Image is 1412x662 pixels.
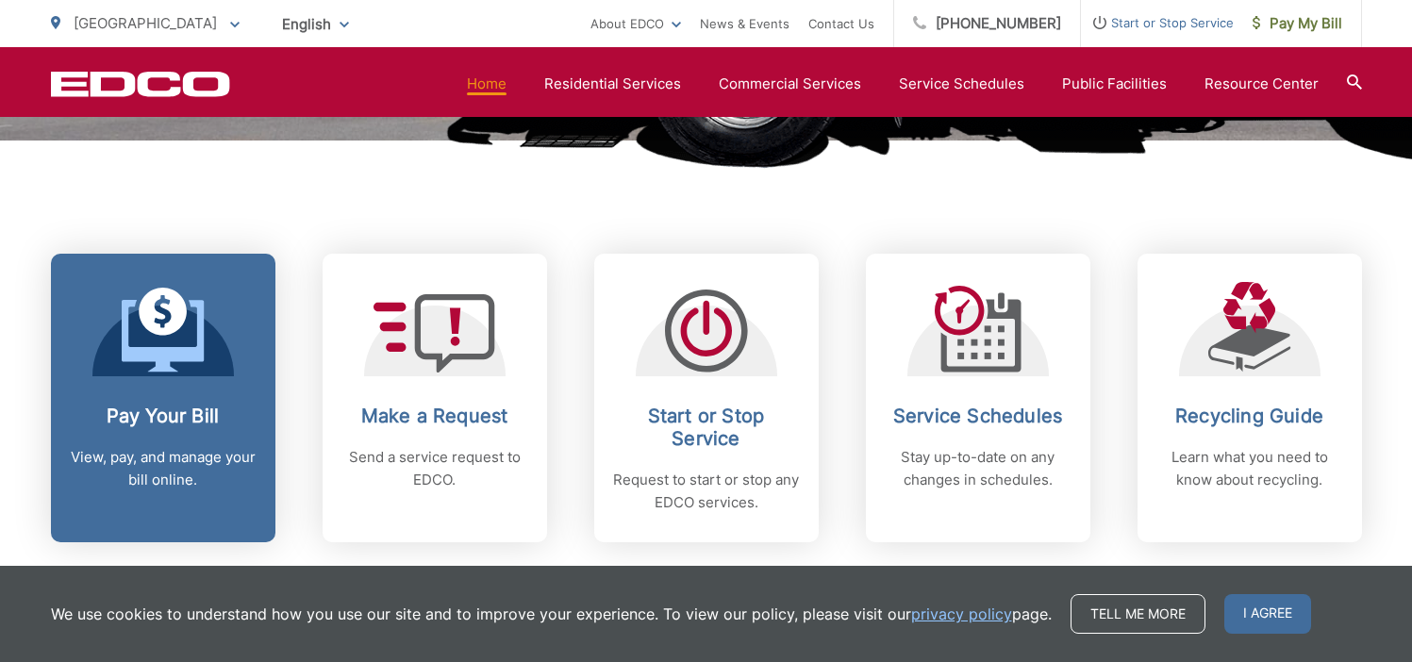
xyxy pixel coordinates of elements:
a: Contact Us [808,12,874,35]
p: View, pay, and manage your bill online. [70,446,257,491]
a: Pay Your Bill View, pay, and manage your bill online. [51,254,275,542]
a: Public Facilities [1062,73,1167,95]
p: Request to start or stop any EDCO services. [613,469,800,514]
h2: Pay Your Bill [70,405,257,427]
a: Service Schedules Stay up-to-date on any changes in schedules. [866,254,1090,542]
a: EDCD logo. Return to the homepage. [51,71,230,97]
a: News & Events [700,12,789,35]
a: Residential Services [544,73,681,95]
a: About EDCO [590,12,681,35]
a: Commercial Services [719,73,861,95]
a: Home [467,73,507,95]
span: Pay My Bill [1253,12,1342,35]
a: Make a Request Send a service request to EDCO. [323,254,547,542]
a: Resource Center [1204,73,1319,95]
h2: Start or Stop Service [613,405,800,450]
span: English [268,8,363,41]
span: [GEOGRAPHIC_DATA] [74,14,217,32]
p: We use cookies to understand how you use our site and to improve your experience. To view our pol... [51,603,1052,625]
a: privacy policy [911,603,1012,625]
h2: Service Schedules [885,405,1071,427]
h2: Make a Request [341,405,528,427]
p: Send a service request to EDCO. [341,446,528,491]
a: Service Schedules [899,73,1024,95]
p: Stay up-to-date on any changes in schedules. [885,446,1071,491]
